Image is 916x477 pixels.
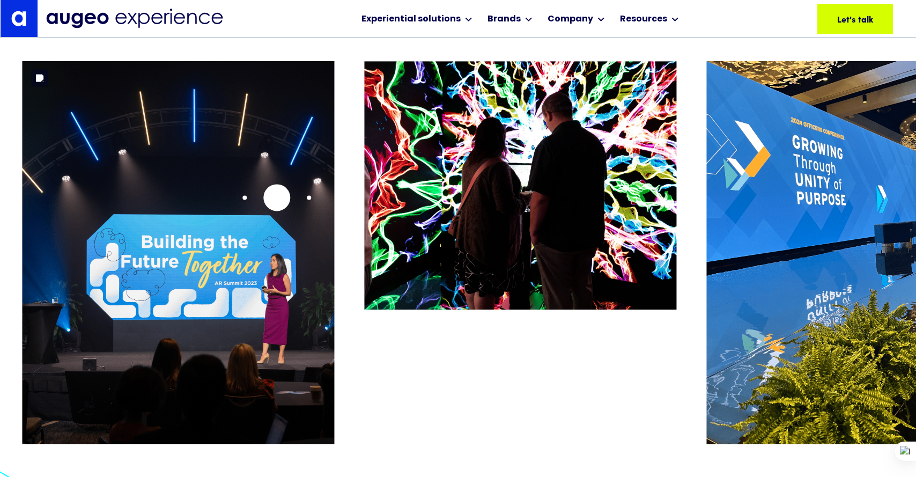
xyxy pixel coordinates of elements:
[548,13,593,26] div: Company
[46,9,223,28] img: Augeo Experience business unit full logo in midnight blue.
[361,13,461,26] div: Experiential solutions
[487,13,521,26] div: Brands
[11,11,26,26] img: Augeo's "a" monogram decorative logo in white.
[817,4,893,34] a: Let's talk
[365,61,677,428] div: 7 / 26
[620,13,667,26] div: Resources
[23,61,335,428] div: 6 / 26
